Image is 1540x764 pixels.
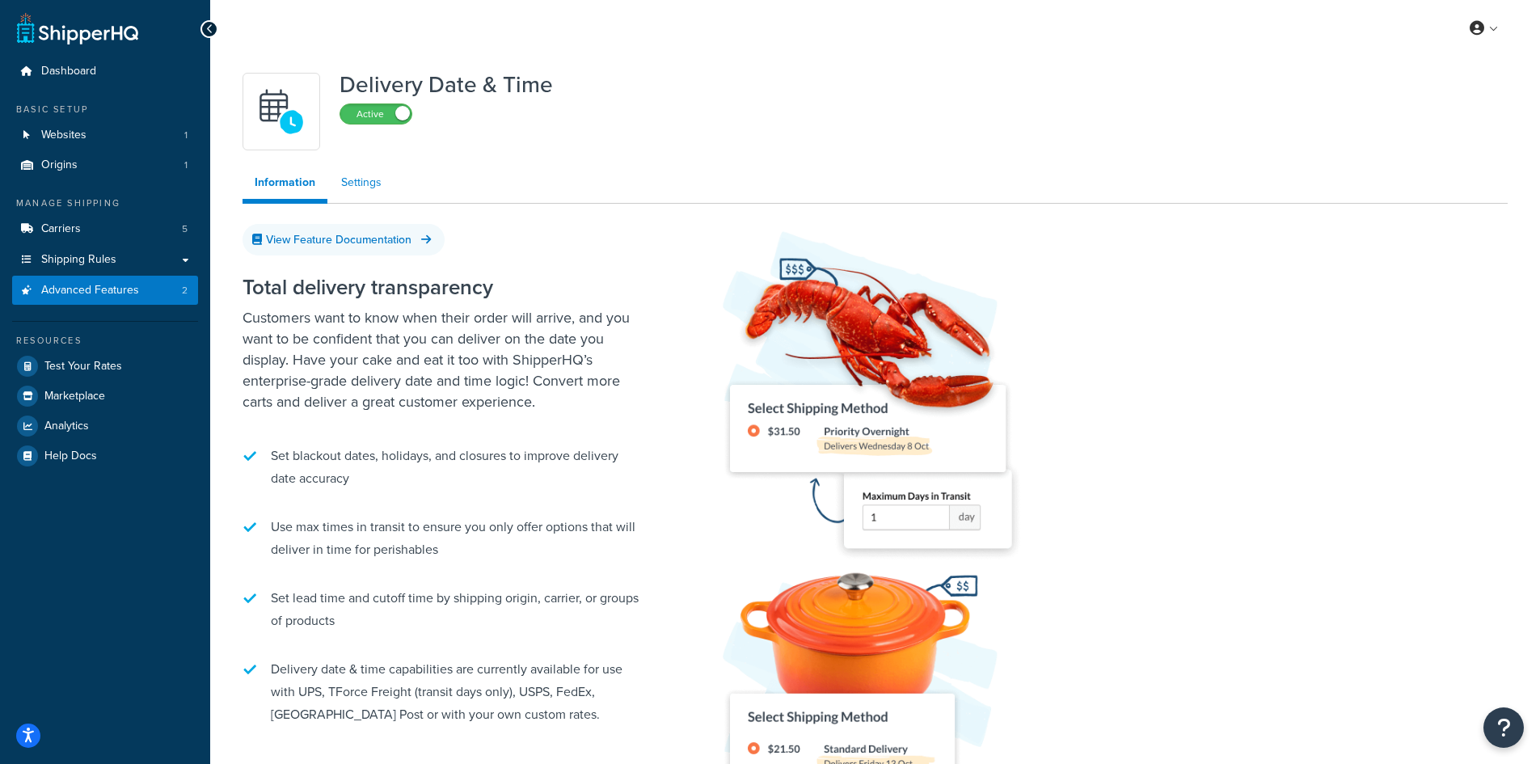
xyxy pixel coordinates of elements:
li: Advanced Features [12,276,198,306]
span: Advanced Features [41,284,139,298]
span: Origins [41,158,78,172]
a: Information [243,167,327,204]
label: Active [340,104,411,124]
li: Carriers [12,214,198,244]
p: Customers want to know when their order will arrive, and you want to be confident that you can de... [243,307,647,412]
a: Test Your Rates [12,352,198,381]
li: Set blackout dates, holidays, and closures to improve delivery date accuracy [243,437,647,498]
span: Test Your Rates [44,360,122,374]
div: Basic Setup [12,103,198,116]
span: 2 [182,284,188,298]
span: Analytics [44,420,89,433]
li: Origins [12,150,198,180]
a: Dashboard [12,57,198,87]
li: Websites [12,120,198,150]
a: Help Docs [12,441,198,471]
a: View Feature Documentation [243,224,445,255]
div: Resources [12,334,198,348]
span: 1 [184,129,188,142]
div: Manage Shipping [12,196,198,210]
img: gfkeb5ejjkALwAAAABJRU5ErkJggg== [253,83,310,140]
h2: Total delivery transparency [243,276,647,299]
span: 5 [182,222,188,236]
a: Settings [329,167,394,199]
a: Marketplace [12,382,198,411]
span: Websites [41,129,86,142]
span: Help Docs [44,450,97,463]
a: Origins1 [12,150,198,180]
a: Websites1 [12,120,198,150]
span: 1 [184,158,188,172]
span: Dashboard [41,65,96,78]
a: Analytics [12,412,198,441]
a: Advanced Features2 [12,276,198,306]
li: Set lead time and cutoff time by shipping origin, carrier, or groups of products [243,579,647,640]
a: Shipping Rules [12,245,198,275]
li: Delivery date & time capabilities are currently available for use with UPS, TForce Freight (trans... [243,650,647,734]
span: Marketplace [44,390,105,403]
span: Shipping Rules [41,253,116,267]
h1: Delivery Date & Time [340,73,553,97]
button: Open Resource Center [1483,707,1524,748]
a: Carriers5 [12,214,198,244]
span: Carriers [41,222,81,236]
li: Use max times in transit to ensure you only offer options that will deliver in time for perishables [243,508,647,569]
